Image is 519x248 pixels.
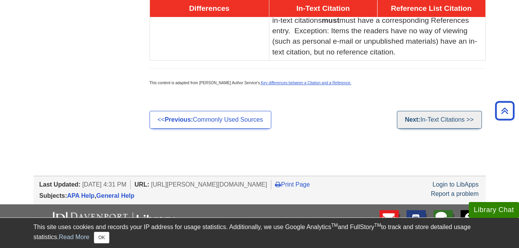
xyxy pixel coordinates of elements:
[374,223,381,228] sup: TM
[67,192,134,199] span: ,
[379,210,399,239] a: E-mail
[461,210,480,239] a: FAQ
[434,210,453,239] img: Library Chat
[397,111,482,129] a: Next:In-Text Citations >>
[275,181,281,187] i: Print Page
[391,5,472,13] span: Reference List Citation
[331,223,338,228] sup: TM
[134,181,149,188] span: URL:
[322,16,339,24] strong: must
[150,81,352,85] span: This content is adapted from [PERSON_NAME] Author Service's,
[434,210,453,239] li: Chat with Library
[405,116,420,123] strong: Next:
[151,181,267,188] span: [URL][PERSON_NAME][DOMAIN_NAME]
[39,181,81,188] span: Last Updated:
[189,5,230,13] span: Differences
[432,181,478,188] a: Login to LibApps
[165,116,193,123] strong: Previous:
[275,181,310,188] a: Print Page
[407,210,426,239] a: Text
[34,223,486,243] div: This site uses cookies and records your IP address for usage statistics. Additionally, we use Goo...
[150,111,271,129] a: <<Previous:Commonly Used Sources
[39,192,67,199] span: Subjects:
[150,1,269,61] th: Mutual Reference
[96,192,134,199] a: General Help
[67,192,95,199] a: APA Help
[261,81,351,85] a: Key differences between a Citation and a Reference.
[492,105,517,116] a: Back to Top
[296,5,350,13] span: In-Text Citation
[269,1,485,61] td: All sources on the References page be cited in-text and all in-text citations must have a corresp...
[469,202,519,218] button: Library Chat
[59,234,89,240] a: Read More
[94,232,109,243] button: Close
[39,210,186,229] img: DU Libraries
[82,181,126,188] span: [DATE] 4:31 PM
[431,190,479,197] a: Report a problem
